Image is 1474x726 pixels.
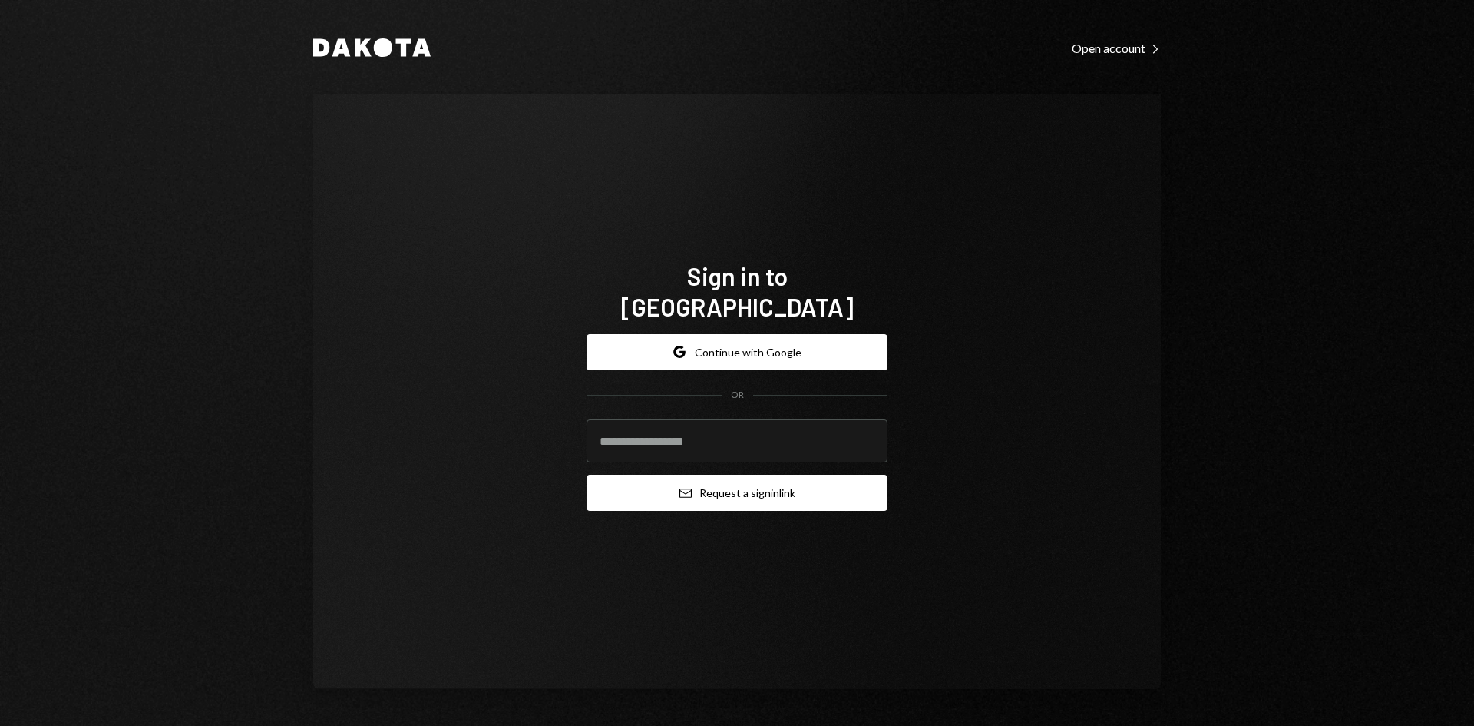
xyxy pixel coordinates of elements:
button: Continue with Google [587,334,887,370]
div: Open account [1072,41,1161,56]
h1: Sign in to [GEOGRAPHIC_DATA] [587,260,887,322]
div: OR [731,389,744,402]
a: Open account [1072,39,1161,56]
button: Request a signinlink [587,475,887,511]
